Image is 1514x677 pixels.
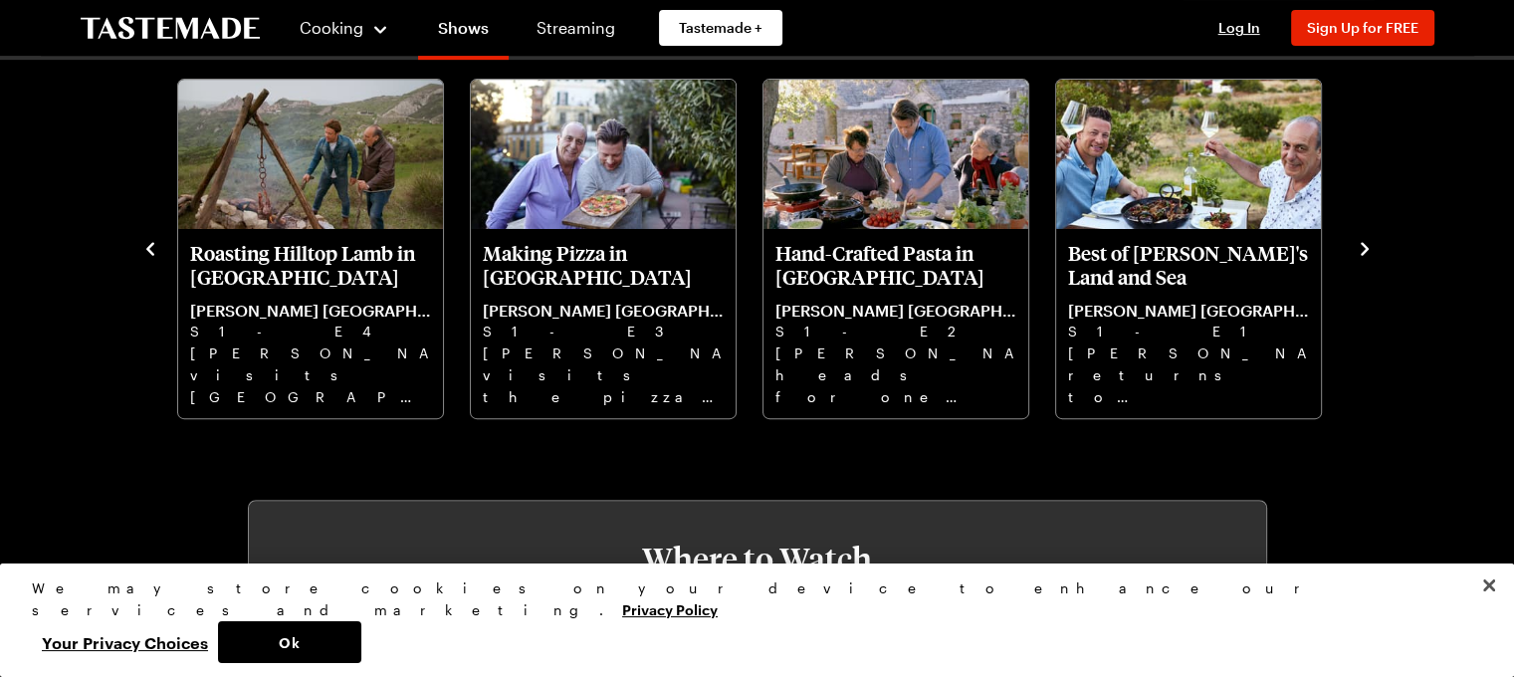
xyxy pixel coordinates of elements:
[1355,235,1375,259] button: navigate to next item
[483,301,724,321] p: [PERSON_NAME] [GEOGRAPHIC_DATA]
[483,342,724,406] p: [PERSON_NAME] visits the pizza capital of [GEOGRAPHIC_DATA] to learn recipes from the locals.
[1291,10,1434,46] button: Sign Up for FREE
[32,577,1465,663] div: Privacy
[218,621,361,663] button: Ok
[483,241,724,289] p: Making Pizza in [GEOGRAPHIC_DATA]
[1056,80,1321,229] img: Best of Salina's Land and Sea
[761,74,1054,420] div: 7 / 8
[1068,321,1309,342] p: S1 - E1
[81,17,260,40] a: To Tastemade Home Page
[679,18,762,38] span: Tastemade +
[1068,241,1309,406] a: Best of Salina's Land and Sea
[483,241,724,406] a: Making Pizza in Naples
[32,577,1465,621] div: We may store cookies on your device to enhance our services and marketing.
[178,80,443,229] img: Roasting Hilltop Lamb in Basilicata
[190,321,431,342] p: S1 - E4
[659,10,782,46] a: Tastemade +
[309,541,1206,576] h3: Where to Watch
[176,74,469,420] div: 5 / 8
[1307,19,1418,36] span: Sign Up for FREE
[622,599,718,618] a: More information about your privacy, opens in a new tab
[300,18,363,37] span: Cooking
[775,241,1016,406] a: Hand-Crafted Pasta in Puglia
[418,4,509,60] a: Shows
[140,235,160,259] button: navigate to previous item
[1068,241,1309,289] p: Best of [PERSON_NAME]'s Land and Sea
[775,241,1016,289] p: Hand-Crafted Pasta in [GEOGRAPHIC_DATA]
[190,241,431,406] a: Roasting Hilltop Lamb in Basilicata
[300,4,390,52] button: Cooking
[1199,18,1279,38] button: Log In
[763,80,1028,229] img: Hand-Crafted Pasta in Puglia
[1054,74,1347,420] div: 8 / 8
[469,74,761,420] div: 6 / 8
[763,80,1028,418] div: Hand-Crafted Pasta in Puglia
[178,80,443,418] div: Roasting Hilltop Lamb in Basilicata
[1218,19,1260,36] span: Log In
[483,321,724,342] p: S1 - E3
[190,342,431,406] p: [PERSON_NAME] visits [GEOGRAPHIC_DATA] in search of some old school Italian recipes.
[1068,342,1309,406] p: [PERSON_NAME] returns to cooking the food he loves the most, getting right to heart of the Italia...
[775,342,1016,406] p: [PERSON_NAME] heads for one of the hottest food destinations in [GEOGRAPHIC_DATA].
[1056,80,1321,418] div: Best of Salina's Land and Sea
[775,301,1016,321] p: [PERSON_NAME] [GEOGRAPHIC_DATA]
[471,80,736,229] img: Making Pizza in Naples
[1467,564,1511,607] button: Close
[190,241,431,289] p: Roasting Hilltop Lamb in [GEOGRAPHIC_DATA]
[32,621,218,663] button: Your Privacy Choices
[775,321,1016,342] p: S1 - E2
[190,301,431,321] p: [PERSON_NAME] [GEOGRAPHIC_DATA]
[471,80,736,418] div: Making Pizza in Naples
[1068,301,1309,321] p: [PERSON_NAME] [GEOGRAPHIC_DATA]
